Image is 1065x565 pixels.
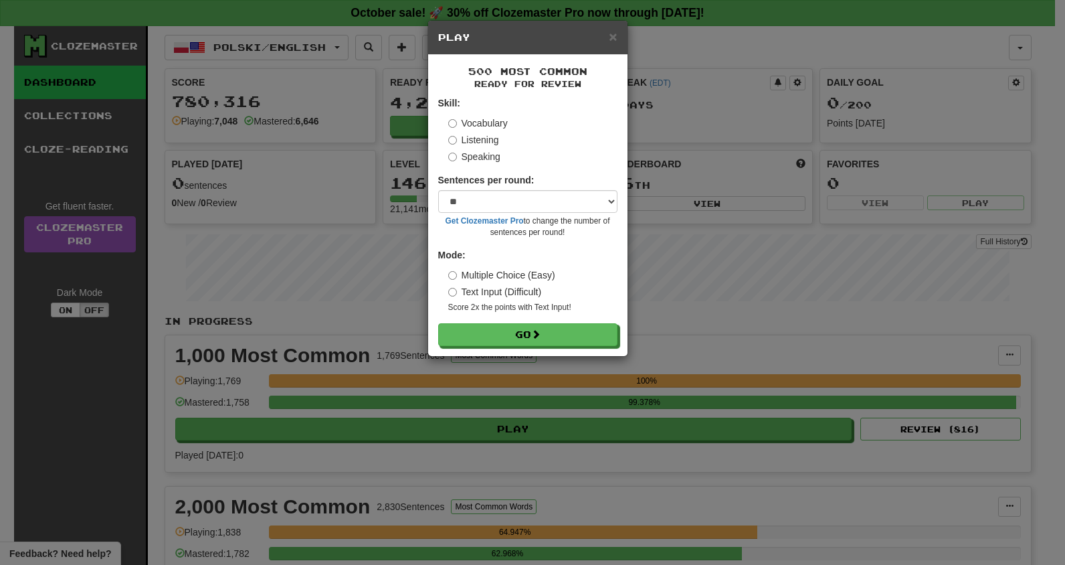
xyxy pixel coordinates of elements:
label: Listening [448,133,499,147]
label: Text Input (Difficult) [448,285,542,299]
label: Sentences per round: [438,173,535,187]
h5: Play [438,31,617,44]
small: Ready for Review [438,78,617,90]
label: Vocabulary [448,116,508,130]
input: Multiple Choice (Easy) [448,271,457,280]
input: Speaking [448,153,457,161]
a: Get Clozemaster Pro [446,216,524,226]
strong: Skill: [438,98,460,108]
small: to change the number of sentences per round! [438,216,617,238]
input: Vocabulary [448,119,457,128]
strong: Mode: [438,250,466,260]
button: Go [438,323,617,346]
label: Multiple Choice (Easy) [448,268,555,282]
label: Speaking [448,150,500,163]
span: × [609,29,617,44]
span: 500 Most Common [468,66,587,77]
input: Text Input (Difficult) [448,288,457,297]
button: Close [609,29,617,44]
input: Listening [448,136,457,145]
small: Score 2x the points with Text Input ! [448,302,617,313]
